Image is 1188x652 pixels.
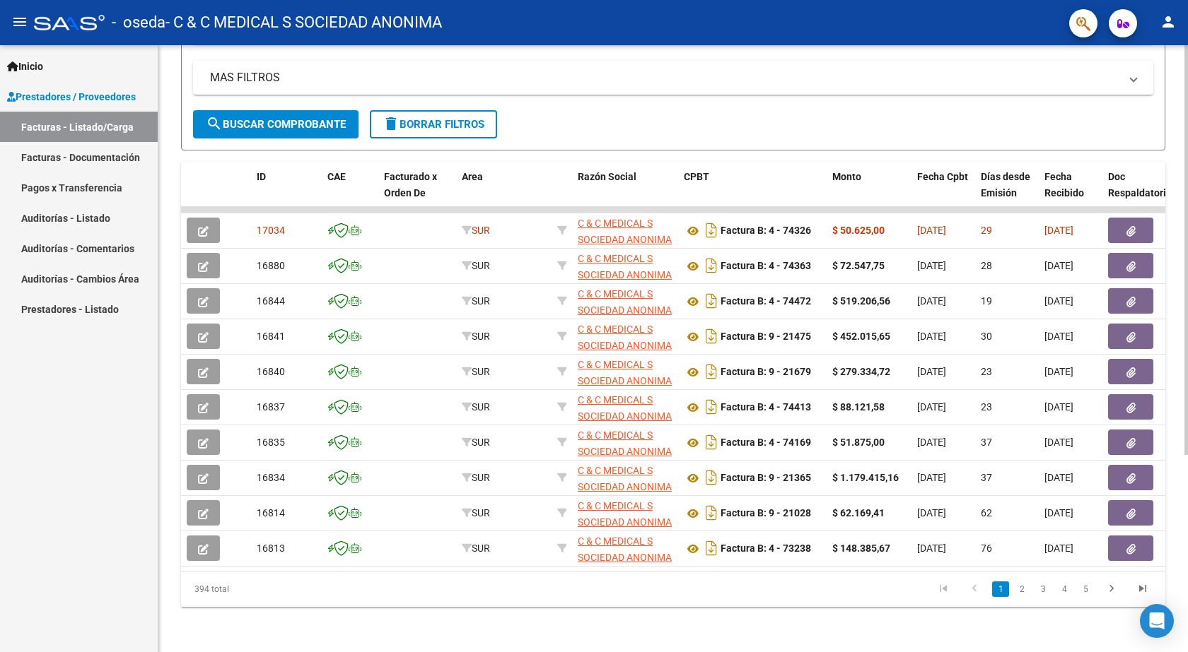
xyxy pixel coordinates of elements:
[210,70,1119,85] mat-panel-title: MAS FILTROS
[578,253,672,280] span: C & C MEDICAL S SOCIEDAD ANONIMA
[378,162,456,224] datatable-header-cell: Facturado x Orden De
[1129,581,1156,597] a: go to last page
[981,543,992,554] span: 76
[1044,331,1073,342] span: [DATE]
[1011,577,1032,601] li: page 2
[702,360,721,383] i: Descargar documento
[1044,507,1073,518] span: [DATE]
[7,59,43,74] span: Inicio
[578,251,672,280] div: 30707174702
[1075,577,1096,601] li: page 5
[702,219,721,242] i: Descargar documento
[981,171,1030,198] span: Días desde Emisión
[456,162,552,224] datatable-header-cell: Area
[193,110,359,138] button: Buscar Comprobante
[578,394,672,422] span: C & C MEDICAL S SOCIEDAD ANONIMA
[832,366,890,377] strong: $ 279.334,72
[462,171,483,182] span: Area
[462,543,490,554] span: SUR
[721,473,811,484] strong: Factura B: 9 - 21365
[721,543,811,555] strong: Factura B: 4 - 73238
[917,543,946,554] span: [DATE]
[578,429,672,457] span: C & C MEDICAL S SOCIEDAD ANONIMA
[193,61,1153,95] mat-expansion-panel-header: MAS FILTROS
[11,13,28,30] mat-icon: menu
[257,171,266,182] span: ID
[1044,366,1073,377] span: [DATE]
[327,171,346,182] span: CAE
[1098,581,1125,597] a: go to next page
[832,507,885,518] strong: $ 62.169,41
[981,401,992,413] span: 23
[462,260,490,271] span: SUR
[832,225,885,236] strong: $ 50.625,00
[1032,577,1054,601] li: page 3
[981,472,992,483] span: 37
[917,366,946,377] span: [DATE]
[462,437,490,448] span: SUR
[1108,171,1172,198] span: Doc Respaldatoria
[917,472,946,483] span: [DATE]
[832,437,885,448] strong: $ 51.875,00
[832,171,861,182] span: Monto
[917,437,946,448] span: [DATE]
[462,472,490,483] span: SUR
[462,366,490,377] span: SUR
[578,427,672,457] div: 30707174702
[257,401,285,413] span: 16837
[832,295,890,307] strong: $ 519.206,56
[721,367,811,378] strong: Factura B: 9 - 21679
[917,331,946,342] span: [DATE]
[981,295,992,307] span: 19
[257,295,285,307] span: 16844
[370,110,497,138] button: Borrar Filtros
[257,472,285,483] span: 16834
[702,254,721,277] i: Descargar documento
[578,324,672,351] span: C & C MEDICAL S SOCIEDAD ANONIMA
[257,225,285,236] span: 17034
[383,118,484,131] span: Borrar Filtros
[181,571,375,607] div: 394 total
[578,218,672,245] span: C & C MEDICAL S SOCIEDAD ANONIMA
[684,171,709,182] span: CPBT
[1035,581,1052,597] a: 3
[721,402,811,413] strong: Factura B: 4 - 74413
[578,286,672,316] div: 30707174702
[578,535,672,563] span: C & C MEDICAL S SOCIEDAD ANONIMA
[578,321,672,351] div: 30707174702
[257,543,285,554] span: 16813
[721,296,811,307] strong: Factura B: 4 - 74472
[990,577,1011,601] li: page 1
[975,162,1039,224] datatable-header-cell: Días desde Emisión
[702,325,721,348] i: Descargar documento
[981,331,992,342] span: 30
[578,392,672,422] div: 30707174702
[1039,162,1102,224] datatable-header-cell: Fecha Recibido
[917,295,946,307] span: [DATE]
[251,162,322,224] datatable-header-cell: ID
[165,7,442,38] span: - C & C MEDICAL S SOCIEDAD ANONIMA
[1044,401,1073,413] span: [DATE]
[981,507,992,518] span: 62
[1044,543,1073,554] span: [DATE]
[578,500,672,528] span: C & C MEDICAL S SOCIEDAD ANONIMA
[578,463,672,492] div: 30707174702
[1044,472,1073,483] span: [DATE]
[981,437,992,448] span: 37
[462,507,490,518] span: SUR
[1044,437,1073,448] span: [DATE]
[1077,581,1094,597] a: 5
[917,260,946,271] span: [DATE]
[257,331,285,342] span: 16841
[917,507,946,518] span: [DATE]
[462,225,490,236] span: SUR
[1160,13,1177,30] mat-icon: person
[572,162,678,224] datatable-header-cell: Razón Social
[721,508,811,519] strong: Factura B: 9 - 21028
[981,225,992,236] span: 29
[112,7,165,38] span: - oseda
[7,89,136,105] span: Prestadores / Proveedores
[917,171,968,182] span: Fecha Cpbt
[702,537,721,559] i: Descargar documento
[257,366,285,377] span: 16840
